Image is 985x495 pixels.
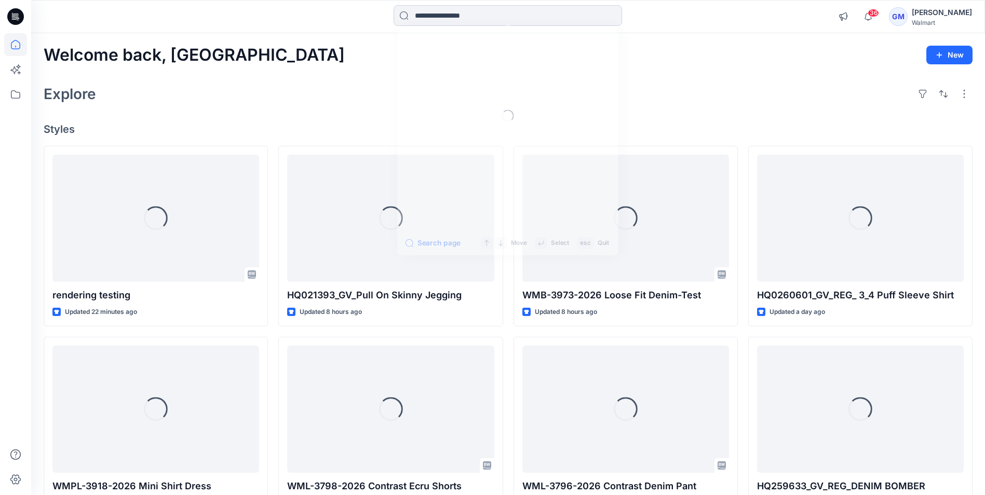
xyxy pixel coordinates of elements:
[406,237,461,249] button: Search page
[44,123,973,135] h4: Styles
[52,479,259,493] p: WMPL-3918-2026 Mini Shirt Dress
[44,86,96,102] h2: Explore
[287,479,494,493] p: WML-3798-2026 Contrast Ecru Shorts
[44,46,345,65] h2: Welcome back, [GEOGRAPHIC_DATA]
[598,238,609,249] p: Quit
[757,288,964,302] p: HQ0260601_GV_REG_ 3_4 Puff Sleeve Shirt
[926,46,973,64] button: New
[912,19,972,26] div: Walmart
[535,307,597,318] p: Updated 8 hours ago
[522,288,729,302] p: WMB-3973-2026 Loose Fit Denim-Test
[52,288,259,302] p: rendering testing
[65,307,137,318] p: Updated 22 minutes ago
[511,238,527,249] p: Move
[770,307,825,318] p: Updated a day ago
[551,238,569,249] p: Select
[287,288,494,302] p: HQ021393_GV_Pull On Skinny Jegging
[912,6,972,19] div: [PERSON_NAME]
[868,9,879,17] span: 36
[889,7,908,26] div: GM
[522,479,729,493] p: WML-3796-2026 Contrast Denim Pant
[580,238,590,249] p: esc
[300,307,362,318] p: Updated 8 hours ago
[757,479,964,493] p: HQ259633_GV_REG_DENIM BOMBER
